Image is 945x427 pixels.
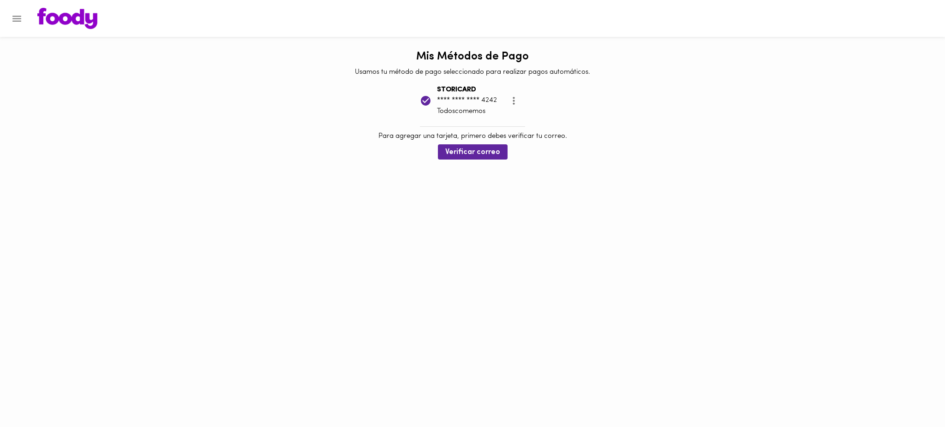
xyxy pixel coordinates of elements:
p: Para agregar una tarjeta, primero debes verificar tu correo. [378,131,567,141]
button: Menu [6,7,28,30]
button: more [502,89,525,112]
p: Usamos tu método de pago seleccionado para realizar pagos automáticos. [355,67,590,77]
img: logo.png [37,8,97,29]
span: Verificar correo [445,148,500,157]
h1: Mis Métodos de Pago [416,51,529,63]
button: Verificar correo [438,144,508,160]
b: STORICARD [437,86,476,93]
p: Todoscomemos [437,107,497,116]
iframe: Messagebird Livechat Widget [891,374,936,418]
